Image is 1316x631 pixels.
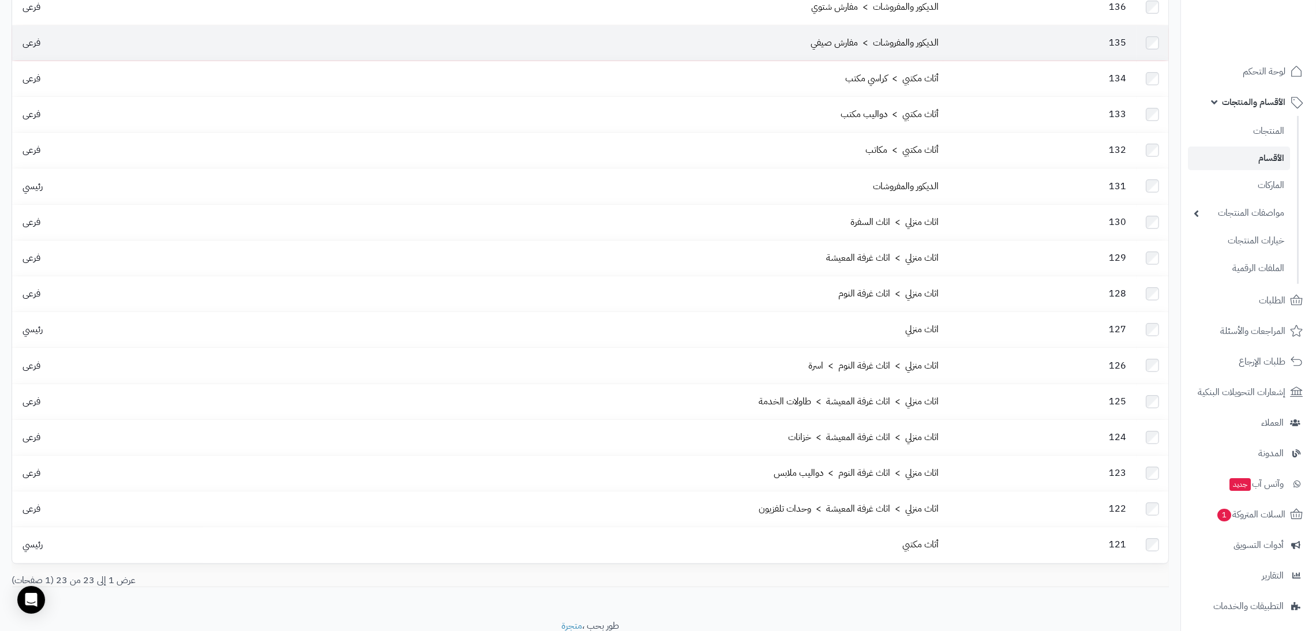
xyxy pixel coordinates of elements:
[1217,509,1231,521] span: 1
[17,395,46,408] span: فرعى
[1103,538,1132,551] span: 121
[1188,147,1290,170] a: الأقسام
[17,215,46,229] span: فرعى
[774,466,939,480] a: اثاث منزلي > اثاث غرفة النوم > دواليب ملابس
[1103,72,1132,85] span: 134
[17,287,46,301] span: فرعى
[1188,501,1309,528] a: السلات المتروكة1
[1103,287,1132,301] span: 128
[1188,440,1309,467] a: المدونة
[1188,228,1290,253] a: خيارات المنتجات
[1188,378,1309,406] a: إشعارات التحويلات البنكية
[1229,478,1251,491] span: جديد
[1238,31,1305,55] img: logo-2.png
[759,502,939,516] a: اثاث منزلي > اثاث غرفة المعيشة > وحدات تلفزيون
[1243,63,1285,80] span: لوحة التحكم
[1198,384,1285,400] span: إشعارات التحويلات البنكية
[1188,470,1309,498] a: وآتس آبجديد
[1188,201,1290,226] a: مواصفات المنتجات
[1103,251,1132,265] span: 129
[1213,598,1284,614] span: التطبيقات والخدمات
[1188,58,1309,85] a: لوحة التحكم
[1258,445,1284,461] span: المدونة
[759,395,939,408] a: اثاث منزلي > اثاث غرفة المعيشة > طاولات الخدمة
[841,107,939,121] a: أثاث مكتبي > دواليب مكتب
[905,322,939,336] a: اثاث منزلي
[788,430,939,444] a: اثاث منزلي > اثاث غرفة المعيشة > خزانات
[1103,215,1132,229] span: 130
[17,179,48,193] span: رئيسي
[838,287,939,301] a: اثاث منزلي > اثاث غرفة النوم
[1103,36,1132,50] span: 135
[17,586,45,614] div: Open Intercom Messenger
[1103,359,1132,373] span: 126
[17,251,46,265] span: فرعى
[1103,395,1132,408] span: 125
[1222,94,1285,110] span: الأقسام والمنتجات
[1216,506,1285,523] span: السلات المتروكة
[865,143,939,157] a: أثاث مكتبي > مكاتب
[1228,476,1284,492] span: وآتس آب
[1103,179,1132,193] span: 131
[1188,287,1309,314] a: الطلبات
[1239,354,1285,370] span: طلبات الإرجاع
[845,72,939,85] a: أثاث مكتبي > كراسي مكتب
[1103,143,1132,157] span: 132
[1103,502,1132,516] span: 122
[808,359,939,373] a: اثاث منزلي > اثاث غرفة النوم > اسرة
[1188,256,1290,281] a: الملفات الرقمية
[17,143,46,157] span: فرعى
[1103,322,1132,336] span: 127
[17,107,46,121] span: فرعى
[17,359,46,373] span: فرعى
[1103,430,1132,444] span: 124
[17,36,46,50] span: فرعى
[1103,107,1132,121] span: 133
[1259,292,1285,309] span: الطلبات
[850,215,939,229] a: اثاث منزلي > اثاث السفرة
[17,538,48,551] span: رئيسي
[17,430,46,444] span: فرعى
[17,466,46,480] span: فرعى
[1188,562,1309,589] a: التقارير
[1188,531,1309,559] a: أدوات التسويق
[17,72,46,85] span: فرعى
[1188,317,1309,345] a: المراجعات والأسئلة
[3,574,590,587] div: عرض 1 إلى 23 من 23 (1 صفحات)
[1220,323,1285,339] span: المراجعات والأسئلة
[1188,119,1290,144] a: المنتجات
[811,36,939,50] a: الديكور والمفروشات > مفارش صيفي
[17,322,48,336] span: رئيسي
[17,502,46,516] span: فرعى
[873,179,939,193] a: الديكور والمفروشات
[826,251,939,265] a: اثاث منزلي > اثاث غرفة المعيشة
[1188,409,1309,437] a: العملاء
[1188,348,1309,375] a: طلبات الإرجاع
[1262,568,1284,584] span: التقارير
[1188,173,1290,198] a: الماركات
[1188,592,1309,620] a: التطبيقات والخدمات
[1261,415,1284,431] span: العملاء
[902,538,939,551] a: أثاث مكتبي
[1103,466,1132,480] span: 123
[1233,537,1284,553] span: أدوات التسويق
